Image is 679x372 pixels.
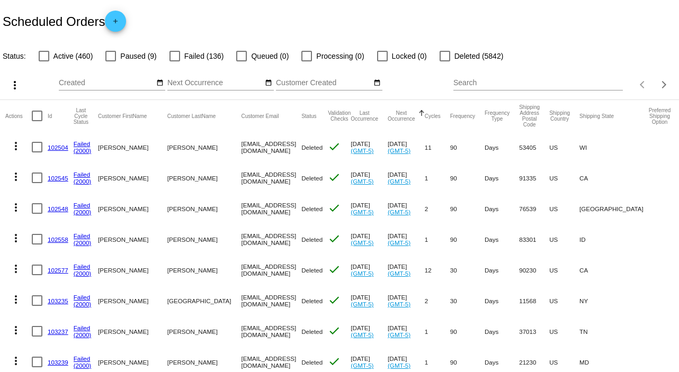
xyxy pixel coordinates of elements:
[351,255,388,285] mat-cell: [DATE]
[388,193,425,224] mat-cell: [DATE]
[10,355,22,367] mat-icon: more_vert
[485,285,519,316] mat-cell: Days
[8,79,21,92] mat-icon: more_vert
[74,147,92,154] a: (2000)
[276,79,371,87] input: Customer Created
[351,316,388,347] mat-cell: [DATE]
[549,132,579,162] mat-cell: US
[485,132,519,162] mat-cell: Days
[48,175,68,182] a: 102545
[549,316,579,347] mat-cell: US
[241,285,301,316] mat-cell: [EMAIL_ADDRESS][DOMAIN_NAME]
[167,132,242,162] mat-cell: [PERSON_NAME]
[301,205,323,212] span: Deleted
[328,171,341,184] mat-icon: check
[388,132,425,162] mat-cell: [DATE]
[328,100,351,132] mat-header-cell: Validation Checks
[388,224,425,255] mat-cell: [DATE]
[3,11,126,32] h2: Scheduled Orders
[5,100,32,132] mat-header-cell: Actions
[351,362,373,369] a: (GMT-5)
[450,162,485,193] mat-cell: 90
[579,193,649,224] mat-cell: [GEOGRAPHIC_DATA]
[649,107,671,125] button: Change sorting for PreferredShippingOption
[388,110,415,122] button: Change sorting for NextOccurrenceUtc
[156,79,164,87] mat-icon: date_range
[351,239,373,246] a: (GMT-5)
[74,232,91,239] a: Failed
[328,140,341,153] mat-icon: check
[74,270,92,277] a: (2000)
[392,50,427,62] span: Locked (0)
[519,224,549,255] mat-cell: 83301
[579,113,614,119] button: Change sorting for ShippingState
[351,147,373,154] a: (GMT-5)
[485,162,519,193] mat-cell: Days
[485,255,519,285] mat-cell: Days
[53,50,93,62] span: Active (460)
[328,263,341,276] mat-icon: check
[351,224,388,255] mat-cell: [DATE]
[167,193,242,224] mat-cell: [PERSON_NAME]
[388,147,410,154] a: (GMT-5)
[167,285,242,316] mat-cell: [GEOGRAPHIC_DATA]
[74,263,91,270] a: Failed
[265,79,272,87] mat-icon: date_range
[579,224,649,255] mat-cell: ID
[388,285,425,316] mat-cell: [DATE]
[10,232,22,244] mat-icon: more_vert
[98,316,167,347] mat-cell: [PERSON_NAME]
[351,208,373,215] a: (GMT-5)
[351,110,378,122] button: Change sorting for LastOccurrenceUtc
[388,239,410,246] a: (GMT-5)
[74,294,91,301] a: Failed
[328,202,341,214] mat-icon: check
[48,267,68,274] a: 102577
[48,205,68,212] a: 102548
[241,193,301,224] mat-cell: [EMAIL_ADDRESS][DOMAIN_NAME]
[351,301,373,307] a: (GMT-5)
[654,74,675,95] button: Next page
[241,132,301,162] mat-cell: [EMAIL_ADDRESS][DOMAIN_NAME]
[74,331,92,338] a: (2000)
[167,255,242,285] mat-cell: [PERSON_NAME]
[519,132,549,162] mat-cell: 53405
[328,355,341,368] mat-icon: check
[74,239,92,246] a: (2000)
[74,208,92,215] a: (2000)
[450,316,485,347] mat-cell: 90
[351,193,388,224] mat-cell: [DATE]
[485,193,519,224] mat-cell: Days
[48,328,68,335] a: 103237
[120,50,156,62] span: Paused (9)
[98,255,167,285] mat-cell: [PERSON_NAME]
[450,224,485,255] mat-cell: 90
[388,301,410,307] a: (GMT-5)
[450,132,485,162] mat-cell: 90
[485,224,519,255] mat-cell: Days
[425,316,450,347] mat-cell: 1
[579,316,649,347] mat-cell: TN
[74,107,88,125] button: Change sorting for LastProcessingCycleId
[74,178,92,185] a: (2000)
[579,162,649,193] mat-cell: CA
[579,285,649,316] mat-cell: NY
[98,224,167,255] mat-cell: [PERSON_NAME]
[48,113,52,119] button: Change sorting for Id
[450,193,485,224] mat-cell: 90
[301,113,316,119] button: Change sorting for Status
[388,331,410,338] a: (GMT-5)
[167,316,242,347] mat-cell: [PERSON_NAME]
[549,224,579,255] mat-cell: US
[519,104,540,128] button: Change sorting for ShippingPostcode
[450,113,475,119] button: Change sorting for Frequency
[549,285,579,316] mat-cell: US
[74,362,92,369] a: (2000)
[485,316,519,347] mat-cell: Days
[454,50,504,62] span: Deleted (5842)
[425,255,450,285] mat-cell: 12
[425,285,450,316] mat-cell: 2
[10,140,22,152] mat-icon: more_vert
[351,132,388,162] mat-cell: [DATE]
[48,236,68,243] a: 102558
